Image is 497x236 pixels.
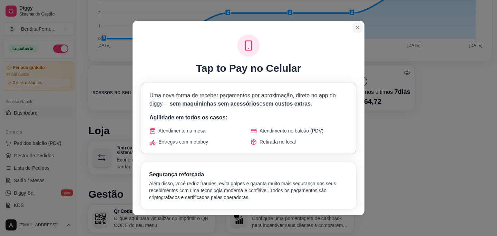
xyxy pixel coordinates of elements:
[149,91,348,108] p: Uma nova forma de receber pagamentos por aproximação, direto no app do diggy — , e .
[149,170,348,179] h3: Segurança reforçada
[149,180,348,201] p: Além disso, você reduz fraudes, evita golpes e garanta muito mais segurança nos seus recebimentos...
[218,101,259,107] span: sem acessórios
[170,101,216,107] span: sem maquininhas
[262,101,311,107] span: sem custos extras
[158,127,205,134] span: Atendimento na mesa
[260,127,323,134] span: Atendimento no balcão (PDV)
[149,114,348,122] p: Agilidade em todos os casos:
[352,22,363,33] button: Close
[158,138,208,145] span: Entregas com motoboy
[260,138,296,145] span: Retirada no local
[196,62,301,75] h1: Tap to Pay no Celular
